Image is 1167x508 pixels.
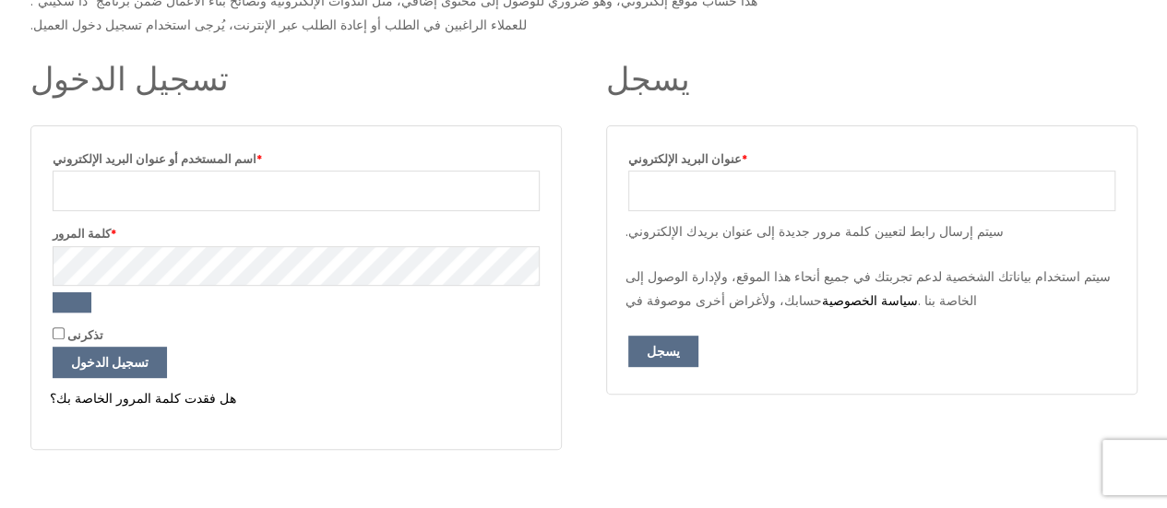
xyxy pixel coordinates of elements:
font: تسجيل الدخول [30,56,229,101]
button: تسجيل الدخول [53,347,167,378]
font: اسم المستخدم أو عنوان البريد الإلكتروني [53,151,256,167]
a: هل فقدت كلمة المرور الخاصة بك؟ [50,389,236,408]
font: تذكرنى [67,327,103,343]
button: إظهار كلمة المرور [53,292,91,313]
a: سياسة الخصوصية [822,291,918,310]
button: يسجل [628,336,698,367]
font: عنوان البريد الإلكتروني [628,151,742,167]
font: يسجل [647,342,680,360]
font: كلمة المرور [53,226,111,242]
font: تسجيل الدخول [71,353,149,372]
font: الخاصة بنا . [918,291,977,310]
font: يسجل [606,56,690,101]
input: تذكرنى [53,327,65,339]
font: سيتم استخدام بياناتك الشخصية لدعم تجربتك في جميع أنحاء هذا الموقع، ولإدارة الوصول إلى حسابك، ولأغ... [625,267,1111,310]
font: للعملاء الراغبين في الطلب أو إعادة الطلب عبر الإنترنت، يُرجى استخدام تسجيل دخول العميل. [30,16,527,34]
font: سيتم إرسال رابط لتعيين كلمة مرور جديدة إلى عنوان بريدك الإلكتروني. [625,222,1004,241]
